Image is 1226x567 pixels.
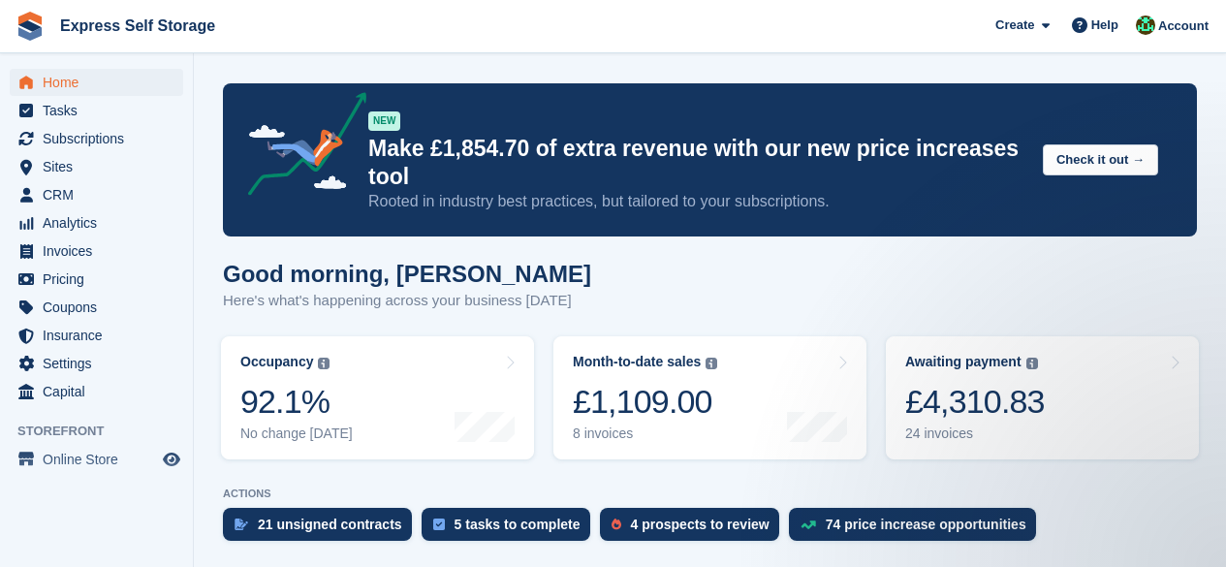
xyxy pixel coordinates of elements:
[223,508,422,551] a: 21 unsigned contracts
[573,425,717,442] div: 8 invoices
[995,16,1034,35] span: Create
[1158,16,1209,36] span: Account
[1136,16,1155,35] img: Shakiyra Davis
[43,209,159,236] span: Analytics
[10,181,183,208] a: menu
[43,69,159,96] span: Home
[43,266,159,293] span: Pricing
[433,519,445,530] img: task-75834270c22a3079a89374b754ae025e5fb1db73e45f91037f5363f120a921f8.svg
[240,425,353,442] div: No change [DATE]
[318,358,330,369] img: icon-info-grey-7440780725fd019a000dd9b08b2336e03edf1995a4989e88bcd33f0948082b44.svg
[258,517,402,532] div: 21 unsigned contracts
[10,69,183,96] a: menu
[240,354,313,370] div: Occupancy
[905,354,1022,370] div: Awaiting payment
[43,125,159,152] span: Subscriptions
[905,425,1045,442] div: 24 invoices
[573,354,701,370] div: Month-to-date sales
[553,336,866,459] a: Month-to-date sales £1,109.00 8 invoices
[10,378,183,405] a: menu
[422,508,600,551] a: 5 tasks to complete
[240,382,353,422] div: 92.1%
[706,358,717,369] img: icon-info-grey-7440780725fd019a000dd9b08b2336e03edf1995a4989e88bcd33f0948082b44.svg
[160,448,183,471] a: Preview store
[10,322,183,349] a: menu
[10,446,183,473] a: menu
[43,350,159,377] span: Settings
[600,508,789,551] a: 4 prospects to review
[17,422,193,441] span: Storefront
[10,237,183,265] a: menu
[43,237,159,265] span: Invoices
[368,135,1027,191] p: Make £1,854.70 of extra revenue with our new price increases tool
[16,12,45,41] img: stora-icon-8386f47178a22dfd0bd8f6a31ec36ba5ce8667c1dd55bd0f319d3a0aa187defe.svg
[221,336,534,459] a: Occupancy 92.1% No change [DATE]
[631,517,770,532] div: 4 prospects to review
[573,382,717,422] div: £1,109.00
[43,378,159,405] span: Capital
[1091,16,1118,35] span: Help
[52,10,223,42] a: Express Self Storage
[1026,358,1038,369] img: icon-info-grey-7440780725fd019a000dd9b08b2336e03edf1995a4989e88bcd33f0948082b44.svg
[43,153,159,180] span: Sites
[886,336,1199,459] a: Awaiting payment £4,310.83 24 invoices
[43,294,159,321] span: Coupons
[612,519,621,530] img: prospect-51fa495bee0391a8d652442698ab0144808aea92771e9ea1ae160a38d050c398.svg
[223,488,1197,500] p: ACTIONS
[43,97,159,124] span: Tasks
[235,519,248,530] img: contract_signature_icon-13c848040528278c33f63329250d36e43548de30e8caae1d1a13099fd9432cc5.svg
[801,520,816,529] img: price_increase_opportunities-93ffe204e8149a01c8c9dc8f82e8f89637d9d84a8eef4429ea346261dce0b2c0.svg
[10,153,183,180] a: menu
[223,261,591,287] h1: Good morning, [PERSON_NAME]
[223,290,591,312] p: Here's what's happening across your business [DATE]
[1043,144,1158,176] button: Check it out →
[232,92,367,203] img: price-adjustments-announcement-icon-8257ccfd72463d97f412b2fc003d46551f7dbcb40ab6d574587a9cd5c0d94...
[10,97,183,124] a: menu
[43,181,159,208] span: CRM
[10,294,183,321] a: menu
[368,111,400,131] div: NEW
[10,125,183,152] a: menu
[10,266,183,293] a: menu
[43,446,159,473] span: Online Store
[455,517,581,532] div: 5 tasks to complete
[905,382,1045,422] div: £4,310.83
[10,209,183,236] a: menu
[10,350,183,377] a: menu
[368,191,1027,212] p: Rooted in industry best practices, but tailored to your subscriptions.
[826,517,1026,532] div: 74 price increase opportunities
[789,508,1046,551] a: 74 price increase opportunities
[43,322,159,349] span: Insurance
